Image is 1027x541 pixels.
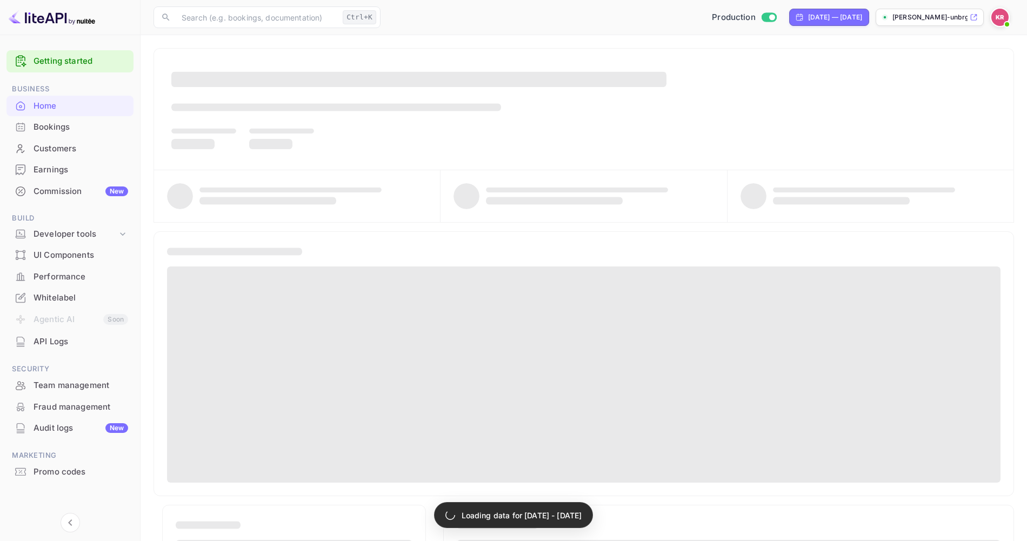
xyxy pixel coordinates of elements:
[6,245,134,266] div: UI Components
[34,271,128,283] div: Performance
[708,11,781,24] div: Switch to Sandbox mode
[34,401,128,413] div: Fraud management
[34,249,128,262] div: UI Components
[991,9,1009,26] img: Kobus Roux
[105,186,128,196] div: New
[9,9,95,26] img: LiteAPI logo
[34,121,128,133] div: Bookings
[6,288,134,308] a: Whitelabel
[6,397,134,418] div: Fraud management
[6,159,134,179] a: Earnings
[6,462,134,483] div: Promo codes
[6,266,134,286] a: Performance
[105,423,128,433] div: New
[6,117,134,137] a: Bookings
[343,10,376,24] div: Ctrl+K
[6,50,134,72] div: Getting started
[6,418,134,438] a: Audit logsNew
[6,375,134,395] a: Team management
[6,138,134,158] a: Customers
[6,397,134,417] a: Fraud management
[6,117,134,138] div: Bookings
[6,331,134,352] div: API Logs
[6,266,134,288] div: Performance
[6,96,134,116] a: Home
[34,185,128,198] div: Commission
[6,462,134,482] a: Promo codes
[6,363,134,375] span: Security
[6,212,134,224] span: Build
[6,418,134,439] div: Audit logsNew
[462,510,582,521] p: Loading data for [DATE] - [DATE]
[6,245,134,265] a: UI Components
[34,228,117,241] div: Developer tools
[6,96,134,117] div: Home
[6,288,134,309] div: Whitelabel
[34,379,128,392] div: Team management
[34,164,128,176] div: Earnings
[712,11,756,24] span: Production
[6,181,134,201] a: CommissionNew
[34,100,128,112] div: Home
[892,12,968,22] p: [PERSON_NAME]-unbrg.[PERSON_NAME]...
[6,375,134,396] div: Team management
[34,292,128,304] div: Whitelabel
[34,466,128,478] div: Promo codes
[6,138,134,159] div: Customers
[6,83,134,95] span: Business
[61,513,80,532] button: Collapse navigation
[34,336,128,348] div: API Logs
[6,181,134,202] div: CommissionNew
[34,55,128,68] a: Getting started
[6,331,134,351] a: API Logs
[6,225,134,244] div: Developer tools
[6,450,134,462] span: Marketing
[808,12,862,22] div: [DATE] — [DATE]
[34,422,128,435] div: Audit logs
[175,6,338,28] input: Search (e.g. bookings, documentation)
[34,143,128,155] div: Customers
[6,159,134,181] div: Earnings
